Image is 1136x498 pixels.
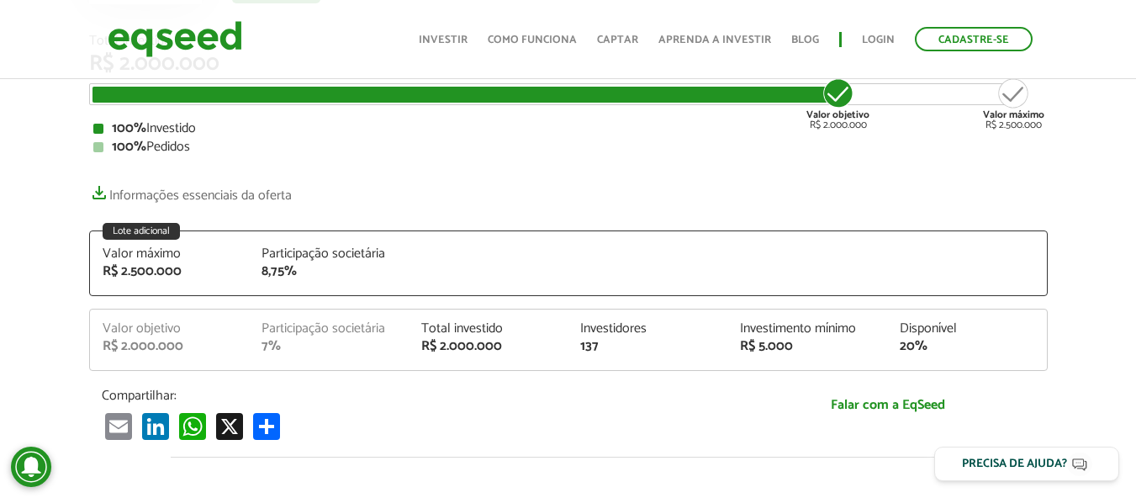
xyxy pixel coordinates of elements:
[103,223,180,240] div: Lote adicional
[983,107,1044,123] strong: Valor máximo
[740,322,874,336] div: Investimento mínimo
[102,388,716,404] p: Compartilhar:
[983,77,1044,130] div: R$ 2.500.000
[262,340,396,353] div: 7%
[176,412,209,440] a: WhatsApp
[806,77,869,130] div: R$ 2.000.000
[103,340,237,353] div: R$ 2.000.000
[262,265,396,278] div: 8,75%
[250,412,283,440] a: Compartilhar
[262,322,396,336] div: Participação societária
[103,247,237,261] div: Valor máximo
[900,322,1034,336] div: Disponível
[740,340,874,353] div: R$ 5.000
[421,322,556,336] div: Total investido
[93,140,1044,154] div: Pedidos
[139,412,172,440] a: LinkedIn
[791,34,819,45] a: Blog
[93,122,1044,135] div: Investido
[915,27,1033,51] a: Cadastre-se
[112,117,146,140] strong: 100%
[213,412,246,440] a: X
[862,34,895,45] a: Login
[488,34,577,45] a: Como funciona
[806,107,869,123] strong: Valor objetivo
[900,340,1034,353] div: 20%
[421,340,556,353] div: R$ 2.000.000
[597,34,638,45] a: Captar
[112,135,146,158] strong: 100%
[103,265,237,278] div: R$ 2.500.000
[103,322,237,336] div: Valor objetivo
[580,322,715,336] div: Investidores
[580,340,715,353] div: 137
[419,34,468,45] a: Investir
[741,388,1035,422] a: Falar com a EqSeed
[108,17,242,61] img: EqSeed
[89,179,292,203] a: Informações essenciais da oferta
[262,247,396,261] div: Participação societária
[102,412,135,440] a: Email
[658,34,771,45] a: Aprenda a investir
